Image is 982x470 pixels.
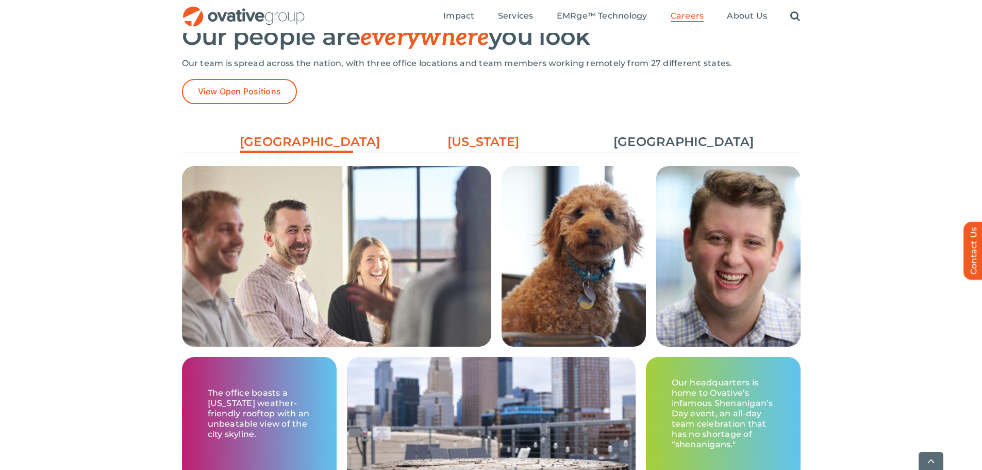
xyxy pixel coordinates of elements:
a: About Us [727,11,767,22]
ul: Post Filters [182,128,801,156]
p: Our team is spread across the nation, with three office locations and team members working remote... [182,58,801,69]
a: [GEOGRAPHIC_DATA] [240,133,353,156]
a: OG_Full_horizontal_RGB [182,5,306,15]
a: Impact [443,11,474,22]
img: Careers – Minneapolis Grid 4 [502,166,646,347]
a: View Open Positions [182,79,297,104]
img: Careers – Minneapolis Grid 2 [182,166,491,404]
a: EMRge™ Technology [557,11,647,22]
p: Our headquarters is home to Ovative’s infamous Shenanigan’s Day event, an all-day team celebratio... [672,378,775,450]
a: [GEOGRAPHIC_DATA] [613,133,727,151]
a: Careers [671,11,704,22]
span: Impact [443,11,474,21]
a: Services [498,11,534,22]
a: Search [790,11,800,22]
span: Services [498,11,534,21]
p: The office boasts a [US_STATE] weather-friendly rooftop with an unbeatable view of the city skyline. [208,388,311,440]
span: View Open Positions [198,87,281,96]
span: everywhere [360,23,489,52]
span: Careers [671,11,704,21]
a: [US_STATE] [427,133,540,151]
img: Careers – Minneapolis Grid 3 [656,166,801,347]
span: About Us [727,11,767,21]
h2: Our people are you look [182,24,801,51]
span: EMRge™ Technology [557,11,647,21]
